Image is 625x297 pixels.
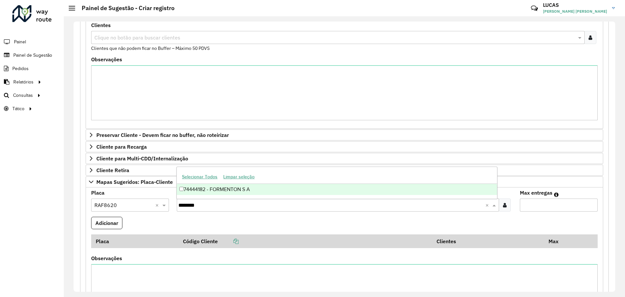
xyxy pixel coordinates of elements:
a: Copiar [218,238,239,245]
label: Placa [91,189,104,197]
span: Consultas [13,92,33,99]
span: Clear all [155,201,161,209]
ng-dropdown-panel: Options list [176,167,497,199]
span: Painel de Sugestão [13,52,52,59]
label: Observações [91,254,122,262]
div: Priorizar Cliente - Não podem ficar no buffer [86,20,603,129]
div: 74444182 - FORMENTON S A [177,184,497,195]
a: Preservar Cliente - Devem ficar no buffer, não roteirizar [86,129,603,141]
span: Cliente para Recarga [96,144,147,149]
th: Max [544,234,570,248]
a: Cliente Retira [86,165,603,176]
h3: LUCAS [543,2,607,8]
button: Selecionar Todos [179,172,220,182]
a: Cliente para Recarga [86,141,603,152]
h2: Painel de Sugestão - Criar registro [75,5,174,12]
th: Código Cliente [179,234,432,248]
span: Tático [12,105,24,112]
label: Max entregas [520,189,552,197]
span: Preservar Cliente - Devem ficar no buffer, não roteirizar [96,132,229,138]
a: Contato Rápido [527,1,541,15]
a: Cliente para Multi-CDD/Internalização [86,153,603,164]
span: Pedidos [12,65,29,72]
a: Mapas Sugeridos: Placa-Cliente [86,176,603,187]
span: Cliente para Multi-CDD/Internalização [96,156,188,161]
em: Máximo de clientes que serão colocados na mesma rota com os clientes informados [554,192,559,197]
span: Painel [14,38,26,45]
small: Clientes que não podem ficar no Buffer – Máximo 50 PDVS [91,45,210,51]
span: Clear all [485,201,491,209]
label: Observações [91,55,122,63]
span: Cliente Retira [96,168,129,173]
label: Clientes [91,21,111,29]
th: Clientes [432,234,544,248]
span: Mapas Sugeridos: Placa-Cliente [96,179,173,185]
button: Adicionar [91,217,122,229]
th: Placa [91,234,179,248]
button: Limpar seleção [220,172,257,182]
span: Relatórios [13,79,34,85]
span: [PERSON_NAME] [PERSON_NAME] [543,8,607,14]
